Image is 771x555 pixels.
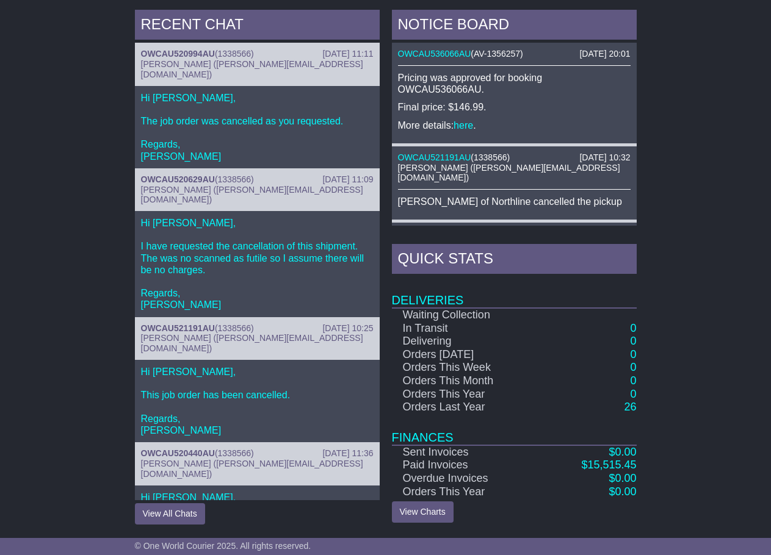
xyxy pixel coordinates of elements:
p: Hi [PERSON_NAME], This job order has been cancelled. Regards, [PERSON_NAME] [141,366,374,436]
td: Deliveries [392,277,637,308]
a: $0.00 [609,472,636,484]
a: OWCAU521191AU [141,323,215,333]
td: Orders This Month [392,374,540,388]
div: Quick Stats [392,244,637,277]
td: Finances [392,414,637,445]
td: Delivering [392,335,540,348]
a: OWCAU536066AU [398,49,471,59]
button: View All Chats [135,503,205,525]
a: 0 [630,388,636,400]
a: here [454,120,473,131]
span: AV-1356257 [474,49,520,59]
div: ( ) [398,49,631,59]
div: ( ) [141,49,374,59]
div: [DATE] 10:32 [579,152,630,163]
a: 0 [630,374,636,387]
div: [DATE] 10:25 [322,323,373,334]
span: 1338566 [474,152,507,162]
td: Orders This Week [392,361,540,374]
div: ( ) [141,323,374,334]
span: © One World Courier 2025. All rights reserved. [135,541,311,551]
a: OWCAU520440AU [141,448,215,458]
a: View Charts [392,501,454,523]
span: 15,515.45 [587,459,636,471]
p: [PERSON_NAME] of Northline cancelled the pickup [398,196,631,207]
span: 0.00 [615,446,636,458]
td: Overdue Invoices [392,472,540,485]
td: Orders This Year [392,485,540,499]
div: [DATE] 11:36 [322,448,373,459]
span: 1338566 [218,174,252,184]
td: Paid Invoices [392,459,540,472]
a: 0 [630,335,636,347]
a: OWCAU520629AU [141,174,215,184]
a: $0.00 [609,485,636,498]
td: Waiting Collection [392,308,540,322]
p: Pricing was approved for booking OWCAU536066AU. [398,72,631,95]
span: [PERSON_NAME] ([PERSON_NAME][EMAIL_ADDRESS][DOMAIN_NAME]) [141,333,363,353]
p: More details: . [398,120,631,131]
a: OWCAU520994AU [141,49,215,59]
div: NOTICE BOARD [392,10,637,43]
div: [DATE] 11:09 [322,174,373,185]
span: 1338566 [218,323,252,333]
span: [PERSON_NAME] ([PERSON_NAME][EMAIL_ADDRESS][DOMAIN_NAME]) [398,163,620,183]
td: Orders Last Year [392,401,540,414]
div: ( ) [141,448,374,459]
div: [DATE] 11:11 [322,49,373,59]
td: Orders This Year [392,388,540,401]
span: 0.00 [615,485,636,498]
div: ( ) [141,174,374,185]
a: 0 [630,322,636,334]
td: In Transit [392,322,540,335]
p: Final price: $146.99. [398,101,631,113]
div: ( ) [398,152,631,163]
a: 0 [630,348,636,360]
span: [PERSON_NAME] ([PERSON_NAME][EMAIL_ADDRESS][DOMAIN_NAME]) [141,59,363,79]
span: 1338566 [218,49,252,59]
span: 1338566 [218,448,252,458]
a: $0.00 [609,446,636,458]
a: 26 [624,401,636,413]
td: Sent Invoices [392,445,540,459]
div: [DATE] 20:01 [579,49,630,59]
p: Hi [PERSON_NAME], The job order was cancelled as you requested. Regards, [PERSON_NAME] [141,92,374,162]
span: [PERSON_NAME] ([PERSON_NAME][EMAIL_ADDRESS][DOMAIN_NAME]) [141,459,363,479]
a: 0 [630,361,636,373]
div: RECENT CHAT [135,10,380,43]
a: $15,515.45 [581,459,636,471]
span: [PERSON_NAME] ([PERSON_NAME][EMAIL_ADDRESS][DOMAIN_NAME]) [141,185,363,205]
span: 0.00 [615,472,636,484]
td: Orders [DATE] [392,348,540,362]
a: OWCAU521191AU [398,152,471,162]
p: Hi [PERSON_NAME], I have requested the cancellation of this shipment. The was no scanned as futil... [141,217,374,311]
